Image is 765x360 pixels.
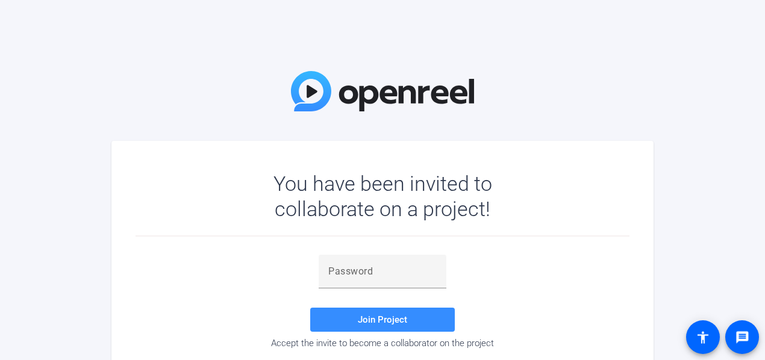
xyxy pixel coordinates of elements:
span: Join Project [358,314,407,325]
div: You have been invited to collaborate on a project! [239,171,527,222]
div: Accept the invite to become a collaborator on the project [136,338,629,349]
button: Join Project [310,308,455,332]
mat-icon: accessibility [696,330,710,344]
input: Password [328,264,437,279]
mat-icon: message [735,330,749,344]
img: OpenReel Logo [291,71,474,111]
